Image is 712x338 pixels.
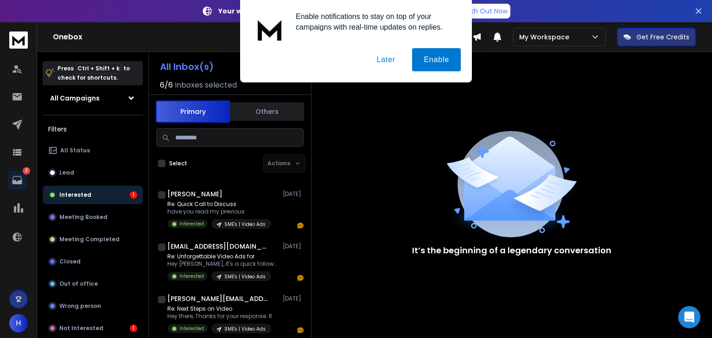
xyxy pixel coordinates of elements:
[43,163,143,182] button: Lead
[43,208,143,226] button: Meeting Booked
[43,275,143,293] button: Out of office
[412,244,611,257] p: It’s the beginning of a legendary conversation
[167,200,271,208] p: Re: Quick Call to Discuss
[9,314,28,332] button: H
[288,11,461,32] div: Enable notifications to stay on top of your campaigns with real-time updates on replies.
[43,123,143,136] h3: Filters
[412,48,461,71] button: Enable
[59,236,120,243] p: Meeting Completed
[43,252,143,271] button: Closed
[224,273,266,280] p: SME's | Video Ads
[167,189,222,199] h1: [PERSON_NAME]
[167,313,272,320] p: Hey there, Thanks for your response. It
[230,101,304,122] button: Others
[8,171,26,189] a: 2
[130,325,137,332] div: 1
[43,297,143,315] button: Wrong person
[130,191,137,199] div: 1
[167,253,279,260] p: Re: Unforgettable Video Ads for
[23,167,30,175] p: 2
[160,80,173,91] span: 6 / 6
[283,295,304,302] p: [DATE]
[59,280,98,288] p: Out of office
[50,94,100,103] h1: All Campaigns
[43,319,143,338] button: Not Interested1
[167,305,272,313] p: Re: Next Steps on Video
[43,141,143,160] button: All Status
[224,221,266,228] p: SME's | Video Ads
[179,325,204,332] p: Interested
[678,306,700,328] div: Open Intercom Messenger
[43,186,143,204] button: Interested1
[175,80,237,91] h3: Inboxes selected
[59,213,108,221] p: Meeting Booked
[167,242,269,251] h1: [EMAIL_ADDRESS][DOMAIN_NAME][PERSON_NAME]
[283,190,304,198] p: [DATE]
[251,11,288,48] img: notification icon
[283,243,304,250] p: [DATE]
[60,147,90,154] p: All Status
[169,160,187,167] label: Select
[43,230,143,249] button: Meeting Completed
[59,191,91,199] p: Interested
[167,294,269,303] h1: [PERSON_NAME][EMAIL_ADDRESS][DOMAIN_NAME]
[179,220,204,227] p: Interested
[156,100,230,123] button: Primary
[43,89,143,107] button: All Campaigns
[59,325,103,332] p: Not Interested
[59,302,101,310] p: Wrong person
[59,258,81,265] p: Closed
[167,260,279,268] p: Hey [PERSON_NAME], It's a quick follow-up
[365,48,407,71] button: Later
[224,325,266,332] p: SME's | Video Ads
[167,208,271,215] p: have you read my previous
[179,273,204,280] p: Interested
[59,169,74,176] p: Lead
